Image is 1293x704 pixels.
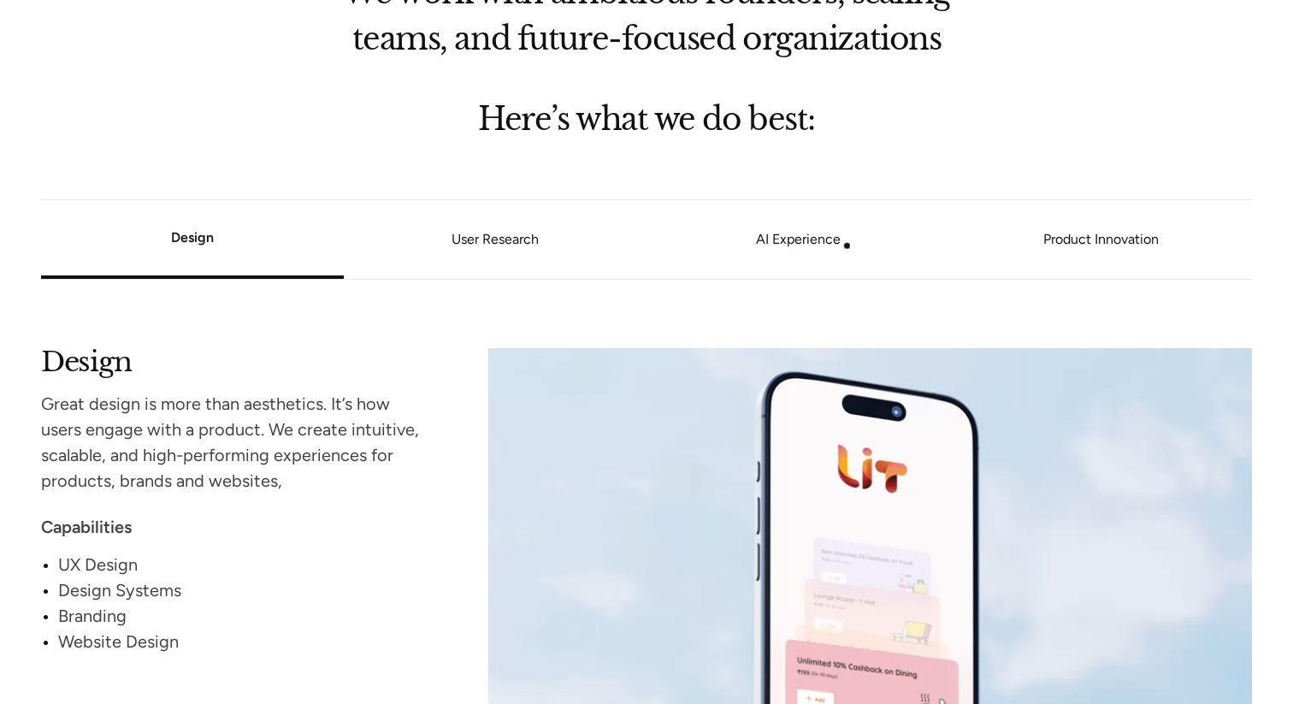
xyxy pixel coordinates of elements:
div: Design Systems [58,577,423,603]
a: Product Innovation [949,235,1252,246]
h2: Here’s what we do best: [313,105,980,132]
div: Great design is more than aesthetics. It’s how users engage with a product. We create intuitive, ... [41,391,423,494]
a: User Research [344,235,646,246]
div: Branding [58,603,423,629]
a: Design [171,229,214,246]
a: AI Experience [646,235,949,246]
div: UX Design [58,552,423,577]
div: Capabilities [41,514,423,540]
h2: Design [41,348,423,371]
div: Website Design [58,629,423,654]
